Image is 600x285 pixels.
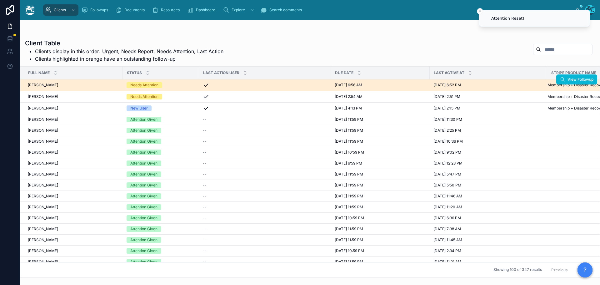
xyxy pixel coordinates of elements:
a: [DATE] 11:59 PM [335,117,426,122]
span: [DATE] 4:13 PM [335,106,362,111]
a: Attention Given [127,248,195,254]
a: [PERSON_NAME] [28,237,119,242]
span: [DATE] 2:54 AM [335,94,362,99]
span: -- [203,194,207,199]
span: -- [203,128,207,133]
span: [DATE] 2:51 PM [433,94,460,99]
a: [DATE] 11:46 AM [433,194,543,199]
span: Dashboard [196,8,215,13]
a: Attention Given [127,182,195,188]
div: Attention Given [130,139,157,144]
li: Clients highlighted in orange have an outstanding follow-up [35,55,223,63]
a: [PERSON_NAME] [28,150,119,155]
a: Needs Attention [127,82,195,88]
a: [DATE] 5:50 PM [433,183,543,188]
a: [DATE] 11:59 PM [335,139,426,144]
span: [DATE] 11:20 AM [433,205,462,210]
span: [PERSON_NAME] [28,259,58,264]
a: -- [203,172,327,177]
a: Search comments [259,4,306,16]
a: [PERSON_NAME] [28,194,119,199]
a: [DATE] 6:59 PM [335,161,426,166]
span: [DATE] 10:36 PM [433,139,463,144]
a: [DATE] 11:20 AM [433,205,543,210]
a: [DATE] 11:59 PM [335,172,426,177]
a: [DATE] 10:36 PM [433,139,543,144]
span: Documents [124,8,145,13]
img: App logo [25,5,35,15]
a: Dashboard [185,4,220,16]
a: [DATE] 11:59 PM [335,205,426,210]
a: Attention Given [127,215,195,221]
span: [PERSON_NAME] [28,183,58,188]
span: Followups [90,8,108,13]
a: [DATE] 5:47 PM [433,172,543,177]
a: [PERSON_NAME] [28,259,119,264]
span: [PERSON_NAME] [28,161,58,166]
span: [PERSON_NAME] [28,172,58,177]
a: [DATE] 2:15 PM [433,106,543,111]
a: Attention Given [127,204,195,210]
div: Attention Given [130,248,157,254]
span: Explore [232,8,245,13]
div: New User [130,105,148,111]
a: [DATE] 10:59 PM [335,248,426,253]
a: Followups [80,4,112,16]
a: [DATE] 10:59 PM [335,150,426,155]
span: [DATE] 7:38 AM [433,226,461,232]
a: Attention Given [127,139,195,144]
a: Attention Given [127,171,195,177]
a: -- [203,226,327,232]
a: [DATE] 11:59 PM [335,194,426,199]
a: [PERSON_NAME] [28,83,119,88]
a: Documents [114,4,149,16]
span: [PERSON_NAME] [28,248,58,253]
div: Needs Attention [130,94,158,99]
span: Last active at [434,70,464,75]
span: [PERSON_NAME] [28,83,58,88]
span: [PERSON_NAME] [28,117,58,122]
a: -- [203,161,327,166]
div: Attention Given [130,215,157,221]
a: [DATE] 9:02 PM [433,150,543,155]
a: Resources [150,4,184,16]
a: Attention Given [127,117,195,122]
span: [DATE] 2:25 PM [433,128,461,133]
span: [DATE] 11:59 PM [335,183,363,188]
a: Clients [43,4,78,16]
a: [PERSON_NAME] [28,248,119,253]
span: -- [203,117,207,122]
span: -- [203,150,207,155]
span: Last Action User [203,70,239,75]
span: [PERSON_NAME] [28,139,58,144]
span: [PERSON_NAME] [28,94,58,99]
a: -- [203,237,327,242]
span: Stripe Product Name [551,70,596,75]
a: [PERSON_NAME] [28,183,119,188]
span: [DATE] 5:47 PM [433,172,461,177]
a: Attention Given [127,128,195,133]
span: [DATE] 10:59 PM [335,216,364,221]
span: [DATE] 12:28 PM [433,161,462,166]
a: [DATE] 12:28 PM [433,161,543,166]
a: [DATE] 10:59 PM [335,216,426,221]
a: -- [203,183,327,188]
a: [DATE] 2:34 PM [433,248,543,253]
a: [DATE] 2:51 PM [433,94,543,99]
span: [DATE] 11:59 PM [335,117,363,122]
a: [PERSON_NAME] [28,139,119,144]
a: [DATE] 4:13 PM [335,106,426,111]
a: [DATE] 2:25 PM [433,128,543,133]
span: [DATE] 6:56 AM [335,83,362,88]
button: ? [577,262,592,277]
div: Attention Given [130,226,157,232]
a: Attention Given [127,193,195,199]
a: [PERSON_NAME] [28,172,119,177]
a: -- [203,194,327,199]
h1: Client Table [25,39,223,48]
a: [PERSON_NAME] [28,161,119,166]
a: [PERSON_NAME] [28,106,119,111]
span: [DATE] 11:59 PM [335,259,363,264]
a: [DATE] 11:21 AM [433,259,543,264]
a: New User [127,105,195,111]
